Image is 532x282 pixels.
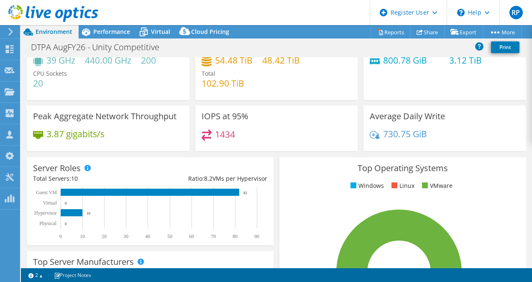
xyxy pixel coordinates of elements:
[102,233,107,239] text: 20
[215,130,235,139] h4: 1434
[167,233,172,239] text: 50
[33,69,67,77] span: CPU Sockets
[444,26,483,38] a: Export
[36,28,72,36] span: Environment
[151,28,170,36] span: Virtual
[243,191,247,195] text: 82
[33,257,134,267] h3: Top Server Manufacturers
[36,190,57,195] text: Guest VM
[65,222,67,226] text: 0
[211,233,216,239] text: 70
[233,233,238,239] text: 80
[27,43,172,52] h1: DTPA AugFY26 - Unity Competitive
[383,129,427,138] h4: 730.75 GiB
[457,9,465,16] svg: \n
[370,112,445,121] h3: Average Daily Write
[80,233,85,239] text: 10
[189,233,194,239] text: 60
[48,270,97,280] a: Project Notes
[215,56,253,65] h4: 54.48 TiB
[33,164,81,173] h3: Server Roles
[23,270,49,280] a: 2
[59,233,62,239] text: 0
[254,233,259,239] text: 90
[33,112,176,121] h3: Peak Aggregate Network Throughput
[202,79,244,88] h4: 102.90 TiB
[71,174,78,182] span: 10
[410,26,445,38] a: Share
[43,200,57,206] text: Virtual
[348,181,384,190] li: Windows
[141,56,157,65] h4: 200
[509,6,523,19] span: RP
[123,233,128,239] text: 30
[262,56,300,65] h4: 48.42 TiB
[39,220,56,226] text: Physical
[34,210,57,216] text: Hypervisor
[449,56,488,65] h4: 3.12 TiB
[491,41,519,53] a: Print
[371,26,411,38] a: Reports
[46,129,105,138] h4: 3.87 gigabits/s
[33,268,267,277] h4: Total Manufacturers:
[93,28,130,36] span: Performance
[389,181,414,190] li: Linux
[383,56,440,65] h4: 800.78 GiB
[33,79,67,88] h4: 20
[204,174,212,182] span: 8.2
[150,174,267,183] div: Ratio: VMs per Hypervisor
[33,174,150,183] div: Total Servers:
[145,233,150,239] text: 40
[46,56,75,65] h4: 39 GHz
[420,181,453,190] li: VMware
[202,69,215,77] span: Total
[191,28,229,36] span: Cloud Pricing
[483,26,522,38] a: More
[85,56,131,65] h4: 440.00 GHz
[87,211,91,215] text: 10
[202,112,248,121] h3: IOPS at 95%
[65,201,67,205] text: 0
[286,164,520,173] h3: Top Operating Systems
